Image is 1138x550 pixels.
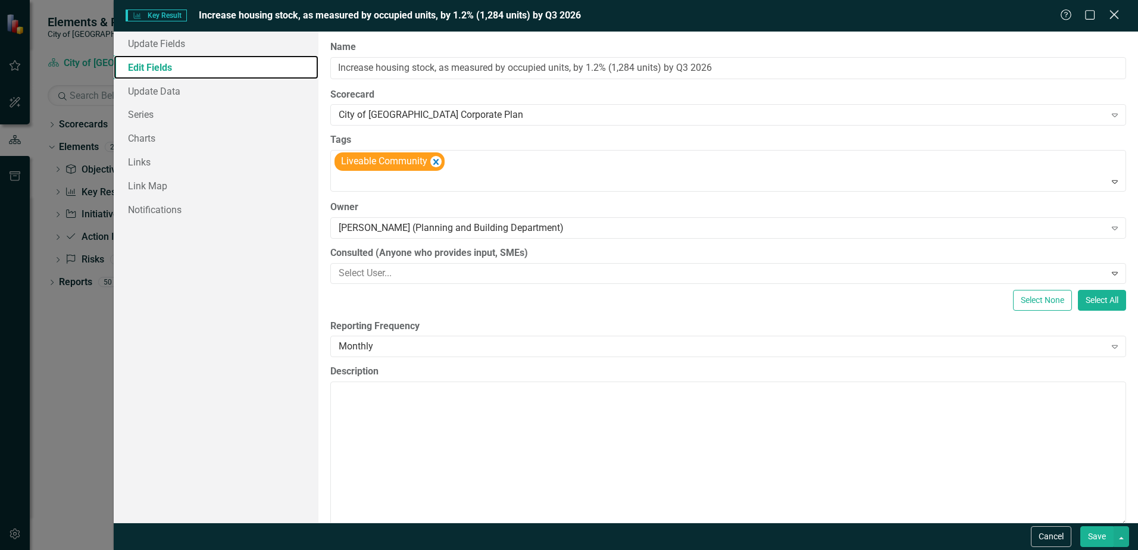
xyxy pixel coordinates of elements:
[114,32,318,55] a: Update Fields
[430,156,442,167] div: Remove [object Object]
[339,108,1105,122] div: City of [GEOGRAPHIC_DATA] Corporate Plan
[330,246,1126,260] label: Consulted (Anyone who provides input, SMEs)
[199,10,581,21] span: Increase housing stock, as measured by occupied units, by 1.2% (1,284 units) by Q3 2026
[1013,290,1072,311] button: Select None
[114,126,318,150] a: Charts
[330,365,1126,379] label: Description
[330,133,1126,147] label: Tags
[1080,526,1114,547] button: Save
[339,221,1105,235] div: [PERSON_NAME] (Planning and Building Department)
[330,57,1126,79] input: Key Result Name
[114,150,318,174] a: Links
[114,174,318,198] a: Link Map
[330,40,1126,54] label: Name
[1078,290,1126,311] button: Select All
[114,55,318,79] a: Edit Fields
[114,102,318,126] a: Series
[330,201,1126,214] label: Owner
[1031,526,1071,547] button: Cancel
[330,88,1126,102] label: Scorecard
[341,155,427,167] span: Liveable Community
[114,198,318,221] a: Notifications
[339,340,1105,354] div: Monthly
[114,79,318,103] a: Update Data
[126,10,186,21] span: Key Result
[330,320,1126,333] label: Reporting Frequency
